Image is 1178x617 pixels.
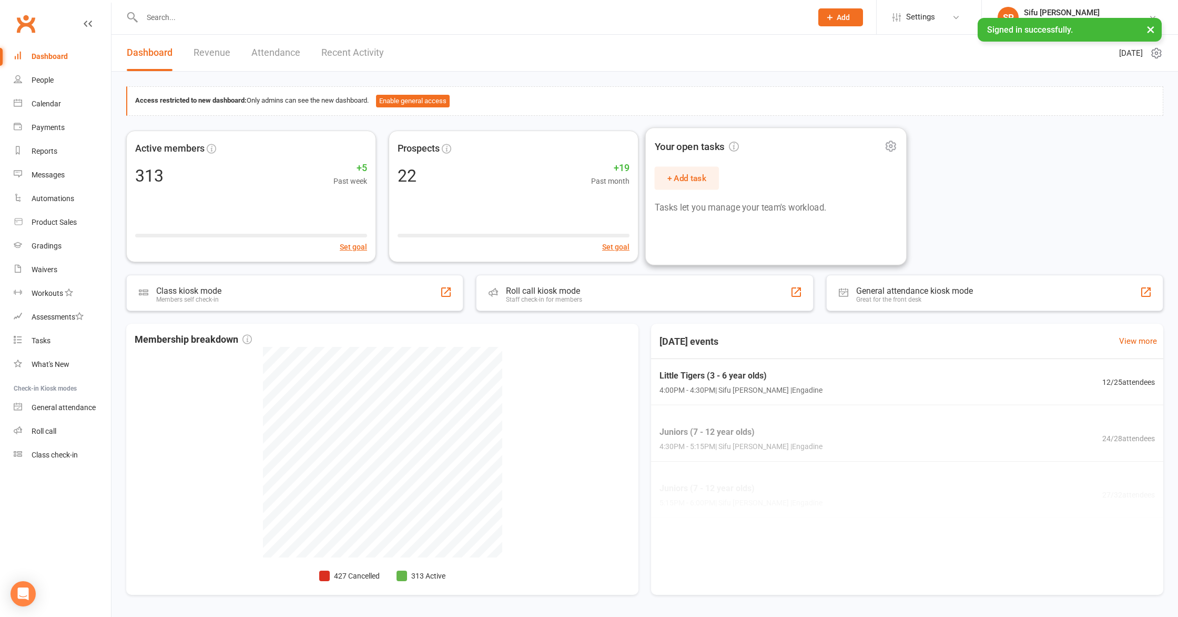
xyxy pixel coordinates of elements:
div: General attendance kiosk mode [856,286,973,296]
h3: [DATE] events [651,332,727,351]
a: Clubworx [13,11,39,37]
a: View more [1119,335,1157,347]
a: Payments [14,116,111,140]
div: Open Intercom Messenger [11,581,36,606]
a: Revenue [194,35,230,71]
button: Enable general access [376,95,450,107]
div: Class check-in [32,451,78,459]
div: Head Academy Kung Fu South Pty Ltd [1024,17,1149,27]
a: Tasks [14,329,111,353]
li: 427 Cancelled [319,570,380,582]
a: Class kiosk mode [14,443,111,467]
a: Dashboard [127,35,172,71]
div: Workouts [32,289,63,297]
span: Past week [333,175,367,187]
div: Reports [32,147,57,155]
div: 22 [398,167,417,184]
div: Product Sales [32,218,77,226]
span: 4:00PM - 4:30PM | Sifu [PERSON_NAME] | Engadine [659,385,822,396]
button: Set goal [602,241,629,253]
a: Waivers [14,258,111,282]
div: Assessments [32,313,84,321]
a: Roll call [14,420,111,443]
div: Sifu [PERSON_NAME] [1024,8,1149,17]
div: Staff check-in for members [506,296,582,303]
input: Search... [139,10,805,25]
a: People [14,68,111,92]
div: Roll call kiosk mode [506,286,582,296]
span: 5:15PM - 6:00PM | Sifu [PERSON_NAME] | Engadine [659,497,822,509]
div: SP [998,7,1019,28]
span: 12 / 25 attendees [1102,377,1155,389]
p: Tasks let you manage your team's workload. [655,201,898,215]
span: Prospects [398,141,440,156]
span: Membership breakdown [135,332,252,347]
div: Class kiosk mode [156,286,221,296]
span: Juniors (7 - 12 year olds) [659,425,822,439]
a: Recent Activity [321,35,384,71]
div: Only admins can see the new dashboard. [135,95,1155,107]
a: General attendance kiosk mode [14,396,111,420]
button: Add [818,8,863,26]
a: Workouts [14,282,111,305]
span: 6:00PM - 7:00PM | Sifu [PERSON_NAME] | Engadine [659,544,822,555]
button: Set goal [340,241,367,253]
div: Waivers [32,265,57,274]
a: Product Sales [14,211,111,234]
button: + Add task [655,166,719,190]
a: Reports [14,140,111,163]
span: 4:30PM - 5:15PM | Sifu [PERSON_NAME] | Engadine [659,441,822,453]
span: 27 / 32 attendees [1102,490,1155,501]
span: +5 [333,161,367,176]
div: Messages [32,171,65,179]
a: Gradings [14,234,111,258]
div: Great for the front desk [856,296,973,303]
strong: Access restricted to new dashboard: [135,96,247,104]
span: Add [837,13,850,22]
span: Your open tasks [655,138,739,154]
span: Past month [591,175,629,187]
span: [DATE] [1119,47,1143,59]
span: 13 / 25 attendees [1102,536,1155,548]
span: Teens (12 - 16 year olds) [659,528,822,542]
span: +19 [591,161,629,176]
span: 24 / 28 attendees [1102,433,1155,445]
a: What's New [14,353,111,376]
div: Payments [32,123,65,132]
a: Automations [14,187,111,211]
div: Dashboard [32,52,68,61]
div: Calendar [32,99,61,108]
span: Active members [135,141,205,156]
a: Messages [14,163,111,187]
li: 313 Active [397,570,445,582]
div: Members self check-in [156,296,221,303]
a: Dashboard [14,45,111,68]
span: Juniors (7 - 12 year olds) [659,482,822,495]
div: Tasks [32,336,50,345]
a: Calendar [14,92,111,116]
div: Automations [32,194,74,203]
div: What's New [32,360,69,369]
div: Roll call [32,427,56,435]
button: × [1141,18,1160,41]
div: General attendance [32,403,96,412]
div: Gradings [32,242,62,250]
a: Attendance [251,35,300,71]
span: Signed in successfully. [987,25,1073,35]
span: Settings [906,5,935,29]
span: Little Tigers (3 - 6 year olds) [659,369,822,383]
div: People [32,76,54,84]
a: Assessments [14,305,111,329]
div: 313 [135,167,164,184]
